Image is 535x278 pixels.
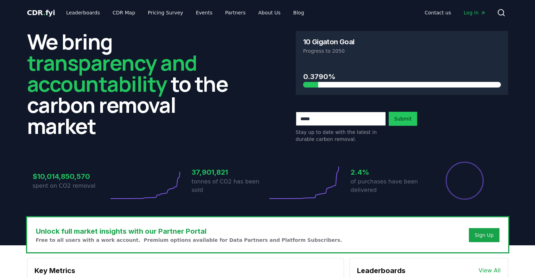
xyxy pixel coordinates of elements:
[33,182,109,190] p: spent on CO2 removal
[475,232,493,239] a: Sign Up
[36,237,342,244] p: Free to all users with a work account. Premium options available for Data Partners and Platform S...
[192,167,268,177] h3: 37,901,821
[192,177,268,194] p: tonnes of CO2 has been sold
[419,6,457,19] a: Contact us
[253,6,286,19] a: About Us
[479,266,501,275] a: View All
[445,161,484,200] div: Percentage of sales delivered
[303,47,501,54] p: Progress to 2050
[60,6,310,19] nav: Main
[219,6,251,19] a: Partners
[303,38,355,45] h3: 10 Gigaton Goal
[351,167,427,177] h3: 2.4%
[34,265,337,276] h3: Key Metrics
[419,6,491,19] nav: Main
[303,71,501,82] h3: 0.3790%
[60,6,106,19] a: Leaderboards
[296,129,386,143] p: Stay up to date with the latest in durable carbon removal.
[389,112,418,126] button: Submit
[288,6,310,19] a: Blog
[190,6,218,19] a: Events
[36,226,342,237] h3: Unlock full market insights with our Partner Portal
[464,9,485,16] span: Log in
[469,228,499,242] button: Sign Up
[33,171,109,182] h3: $10,014,850,570
[351,177,427,194] p: of purchases have been delivered
[27,48,197,98] span: transparency and accountability
[357,265,406,276] h3: Leaderboards
[27,8,55,18] a: CDR.fyi
[27,31,240,136] h2: We bring to the carbon removal market
[27,8,55,17] span: CDR fyi
[142,6,189,19] a: Pricing Survey
[107,6,141,19] a: CDR Map
[458,6,491,19] a: Log in
[43,8,45,17] span: .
